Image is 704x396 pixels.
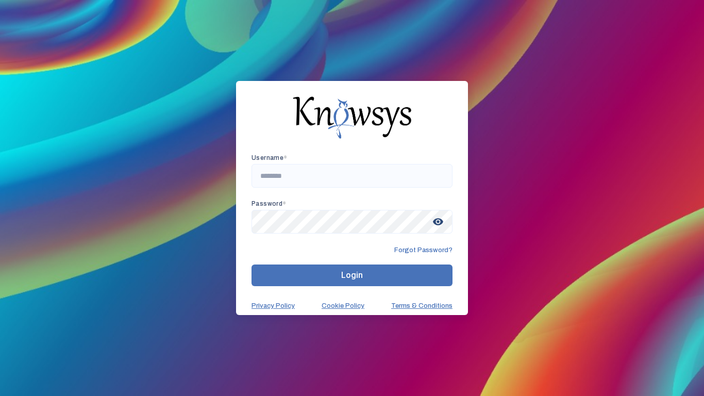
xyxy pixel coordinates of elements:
span: Login [341,270,363,280]
app-required-indication: Password [252,200,287,207]
button: Login [252,265,452,286]
a: Terms & Conditions [391,302,452,310]
span: visibility [429,212,447,231]
span: Forgot Password? [394,246,452,254]
app-required-indication: Username [252,154,288,161]
a: Cookie Policy [322,302,364,310]
a: Privacy Policy [252,302,295,310]
img: knowsys-logo.png [293,96,411,139]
